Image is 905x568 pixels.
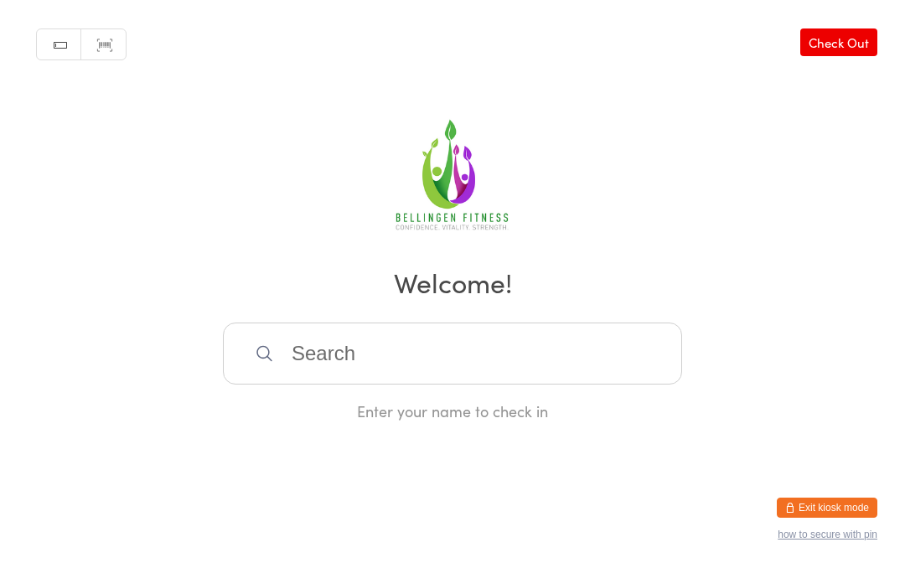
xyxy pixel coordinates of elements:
div: Enter your name to check in [223,400,682,421]
a: Check Out [800,28,877,56]
h2: Welcome! [17,263,888,301]
img: Bellingen Fitness [386,114,519,240]
input: Search [223,323,682,385]
button: how to secure with pin [778,529,877,540]
button: Exit kiosk mode [777,498,877,518]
